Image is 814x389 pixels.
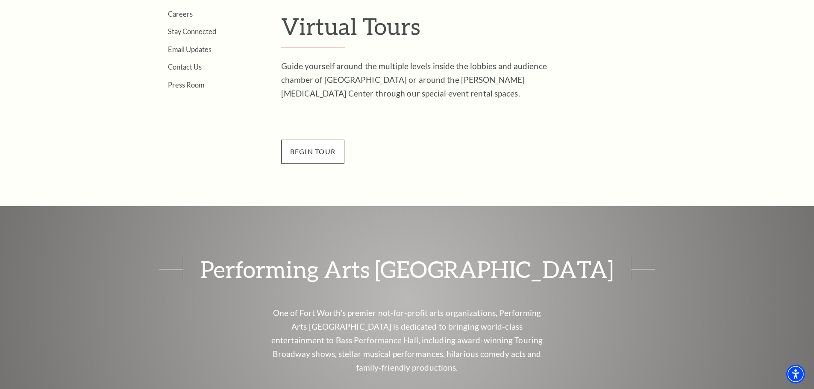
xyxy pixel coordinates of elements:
a: Email Updates [168,45,212,53]
div: Accessibility Menu [786,365,805,383]
span: BEGin Tour [281,140,345,164]
a: Careers [168,10,193,18]
a: BEGin Tour - open in a new tab [281,146,345,156]
span: Performing Arts [GEOGRAPHIC_DATA] [183,257,631,281]
p: One of Fort Worth’s premier not-for-profit arts organizations, Performing Arts [GEOGRAPHIC_DATA] ... [268,306,546,374]
a: Stay Connected [168,27,216,35]
a: Press Room [168,81,204,89]
h1: Virtual Tours [281,12,672,47]
p: Guide yourself around the multiple levels inside the lobbies and audience chamber of [GEOGRAPHIC_... [281,59,559,100]
a: Contact Us [168,63,202,71]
